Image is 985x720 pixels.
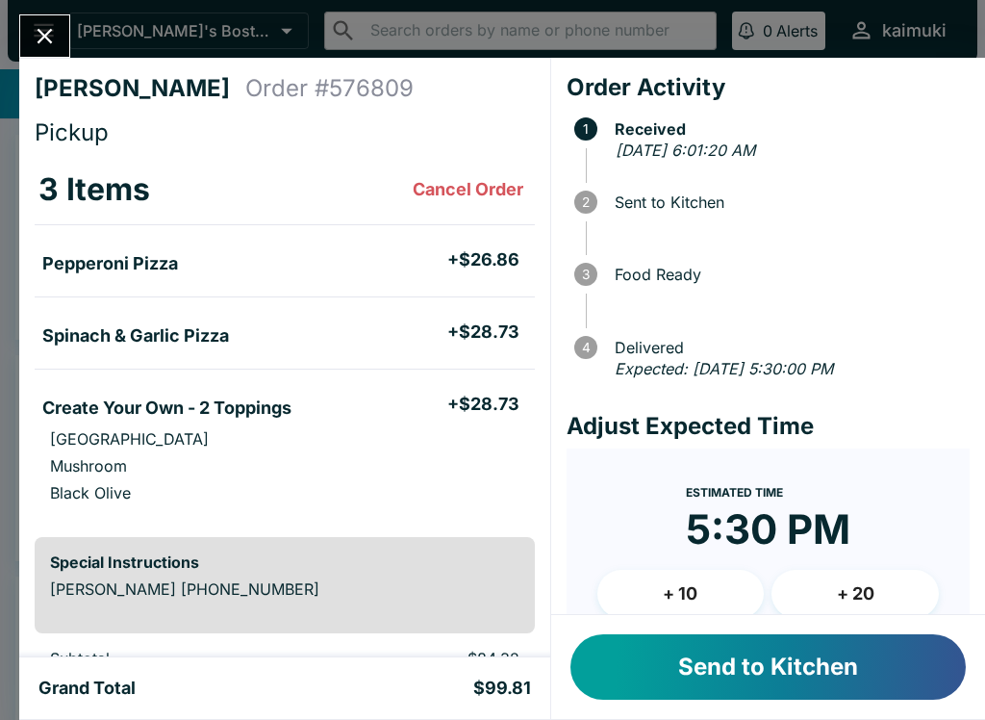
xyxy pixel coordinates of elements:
[447,321,519,344] h5: + $28.73
[50,456,127,476] p: Mushroom
[42,252,178,275] h5: Pepperoni Pizza
[42,324,229,347] h5: Spinach & Garlic Pizza
[245,74,414,103] h4: Order # 576809
[50,649,301,668] p: Subtotal
[447,248,519,271] h5: + $26.86
[38,170,150,209] h3: 3 Items
[616,141,755,160] em: [DATE] 6:01:20 AM
[582,267,590,282] text: 3
[35,155,535,522] table: orders table
[605,193,970,211] span: Sent to Kitchen
[42,397,291,420] h5: Create Your Own - 2 Toppings
[50,579,519,599] p: [PERSON_NAME] [PHONE_NUMBER]
[20,15,69,57] button: Close
[35,74,245,103] h4: [PERSON_NAME]
[605,339,970,356] span: Delivered
[405,170,531,209] button: Cancel Order
[581,340,590,355] text: 4
[597,570,765,618] button: + 10
[686,485,783,500] span: Estimated Time
[35,118,109,146] span: Pickup
[447,393,519,416] h5: + $28.73
[771,570,939,618] button: + 20
[583,121,589,137] text: 1
[615,359,833,378] em: Expected: [DATE] 5:30:00 PM
[473,677,531,700] h5: $99.81
[605,266,970,283] span: Food Ready
[567,73,970,102] h4: Order Activity
[50,553,519,572] h6: Special Instructions
[686,504,850,554] time: 5:30 PM
[582,194,590,210] text: 2
[332,649,519,668] p: $84.32
[570,634,966,700] button: Send to Kitchen
[567,412,970,441] h4: Adjust Expected Time
[38,677,136,700] h5: Grand Total
[50,483,131,502] p: Black Olive
[50,429,209,449] p: [GEOGRAPHIC_DATA]
[605,120,970,138] span: Received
